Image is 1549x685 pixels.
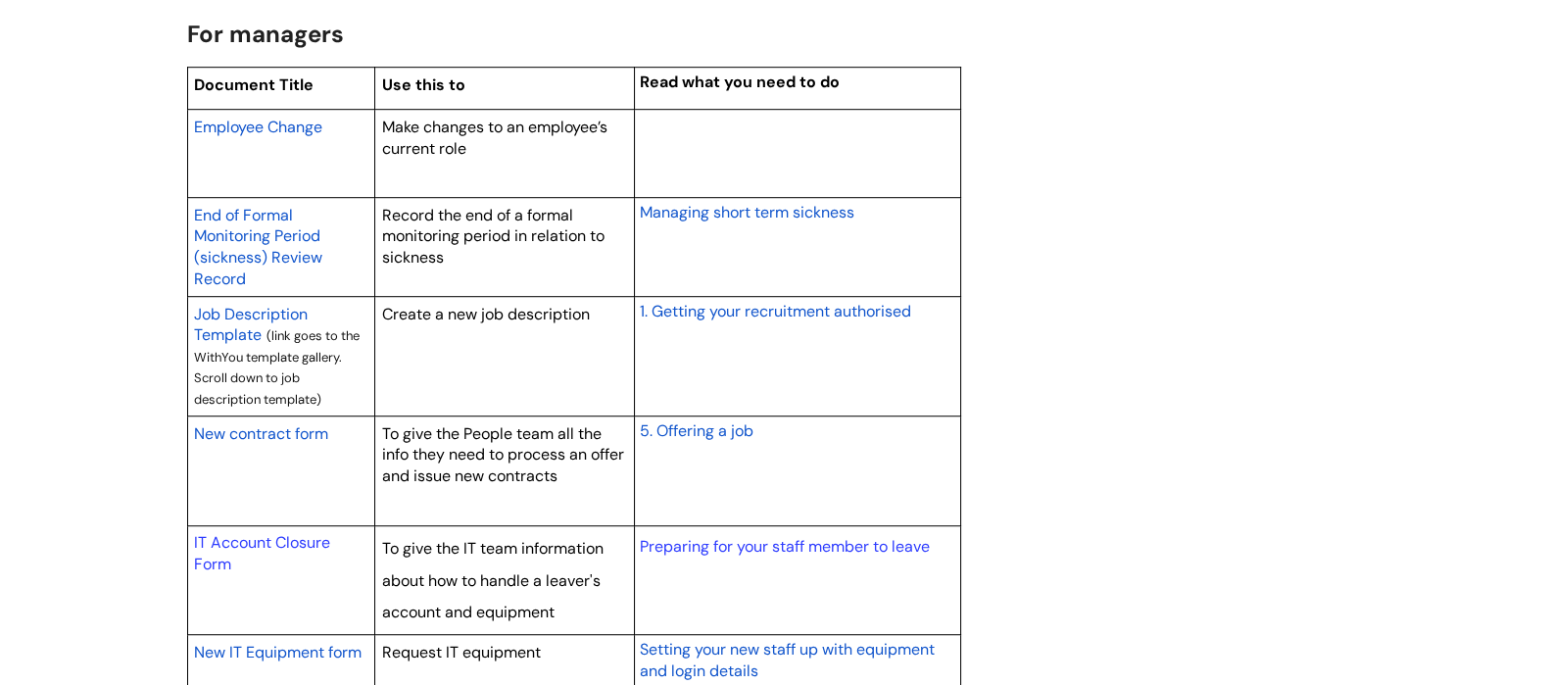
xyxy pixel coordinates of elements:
[382,117,607,159] span: Make changes to an employee’s current role
[194,203,322,290] a: End of Formal Monitoring Period (sickness) Review Record
[639,72,839,92] span: Read what you need to do
[194,642,362,662] span: New IT Equipment form
[194,302,308,347] a: Job Description Template
[187,19,344,49] span: For managers
[382,74,465,95] span: Use this to
[639,639,934,681] span: Setting your new staff up with equipment and login details
[382,423,624,486] span: To give the People team all the info they need to process an offer and issue new contracts
[194,205,322,289] span: End of Formal Monitoring Period (sickness) Review Record
[194,423,328,444] span: New contract form
[639,202,853,222] span: Managing short term sickness
[639,200,853,223] a: Managing short term sickness
[382,205,605,268] span: Record the end of a formal monitoring period in relation to sickness
[194,421,328,445] a: New contract form
[382,642,541,662] span: Request IT equipment
[639,420,752,441] span: 5. Offering a job
[194,532,330,574] a: IT Account Closure Form
[194,115,322,138] a: Employee Change
[639,536,929,557] a: Preparing for your staff member to leave
[382,538,604,622] span: To give the IT team information about how to handle a leaver's account and equipment
[194,74,314,95] span: Document Title
[194,327,360,408] span: (link goes to the WithYou template gallery. Scroll down to job description template)
[194,117,322,137] span: Employee Change
[639,301,910,321] span: 1. Getting your recruitment authorised
[382,304,590,324] span: Create a new job description
[639,418,752,442] a: 5. Offering a job
[194,640,362,663] a: New IT Equipment form
[639,299,910,322] a: 1. Getting your recruitment authorised
[194,304,308,346] span: Job Description Template
[639,637,934,682] a: Setting your new staff up with equipment and login details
